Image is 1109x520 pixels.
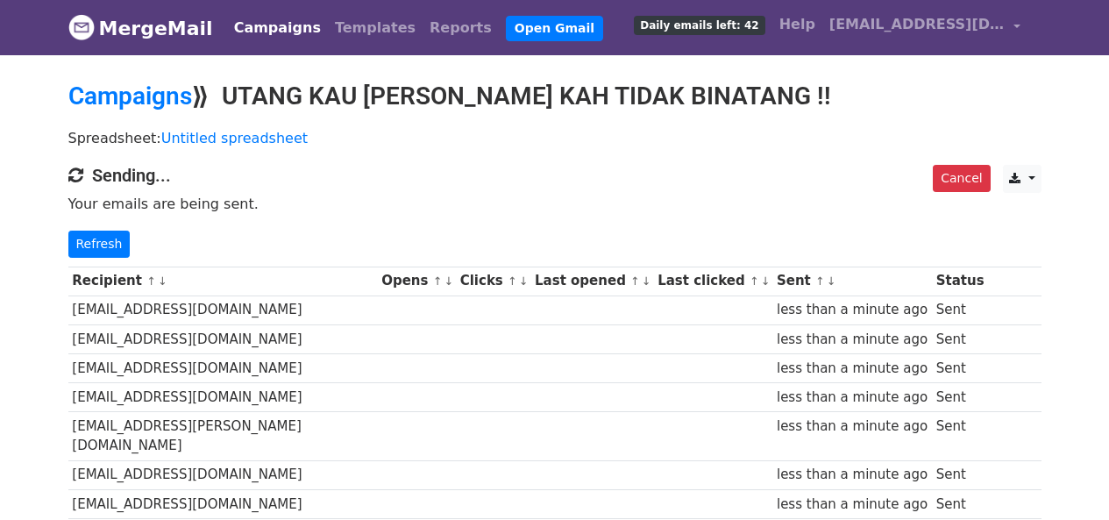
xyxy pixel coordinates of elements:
[750,274,759,288] a: ↑
[627,7,771,42] a: Daily emails left: 42
[158,274,167,288] a: ↓
[932,353,988,382] td: Sent
[68,14,95,40] img: MergeMail logo
[508,274,517,288] a: ↑
[161,130,308,146] a: Untitled spreadsheet
[772,267,932,296] th: Sent
[932,382,988,411] td: Sent
[68,195,1041,213] p: Your emails are being sent.
[653,267,772,296] th: Last clicked
[506,16,603,41] a: Open Gmail
[829,14,1005,35] span: [EMAIL_ADDRESS][DOMAIN_NAME]
[68,324,378,353] td: [EMAIL_ADDRESS][DOMAIN_NAME]
[761,274,771,288] a: ↓
[932,412,988,461] td: Sent
[932,460,988,489] td: Sent
[932,267,988,296] th: Status
[530,267,653,296] th: Last opened
[423,11,499,46] a: Reports
[777,388,928,408] div: less than a minute ago
[827,274,836,288] a: ↓
[642,274,651,288] a: ↓
[777,465,928,485] div: less than a minute ago
[68,489,378,518] td: [EMAIL_ADDRESS][DOMAIN_NAME]
[68,10,213,46] a: MergeMail
[933,165,990,192] a: Cancel
[822,7,1027,48] a: [EMAIL_ADDRESS][DOMAIN_NAME]
[932,296,988,324] td: Sent
[777,495,928,515] div: less than a minute ago
[777,330,928,350] div: less than a minute ago
[377,267,456,296] th: Opens
[146,274,156,288] a: ↑
[777,359,928,379] div: less than a minute ago
[68,353,378,382] td: [EMAIL_ADDRESS][DOMAIN_NAME]
[227,11,328,46] a: Campaigns
[634,16,764,35] span: Daily emails left: 42
[456,267,530,296] th: Clicks
[932,489,988,518] td: Sent
[68,382,378,411] td: [EMAIL_ADDRESS][DOMAIN_NAME]
[433,274,443,288] a: ↑
[777,417,928,437] div: less than a minute ago
[68,412,378,461] td: [EMAIL_ADDRESS][PERSON_NAME][DOMAIN_NAME]
[815,274,825,288] a: ↑
[68,296,378,324] td: [EMAIL_ADDRESS][DOMAIN_NAME]
[777,300,928,320] div: less than a minute ago
[68,82,1041,111] h2: ⟫ UTANG KAU [PERSON_NAME] KAH TIDAK BINATANG !!
[68,460,378,489] td: [EMAIL_ADDRESS][DOMAIN_NAME]
[68,165,1041,186] h4: Sending...
[68,82,192,110] a: Campaigns
[519,274,529,288] a: ↓
[772,7,822,42] a: Help
[444,274,453,288] a: ↓
[328,11,423,46] a: Templates
[630,274,640,288] a: ↑
[68,231,131,258] a: Refresh
[932,324,988,353] td: Sent
[68,267,378,296] th: Recipient
[68,129,1041,147] p: Spreadsheet:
